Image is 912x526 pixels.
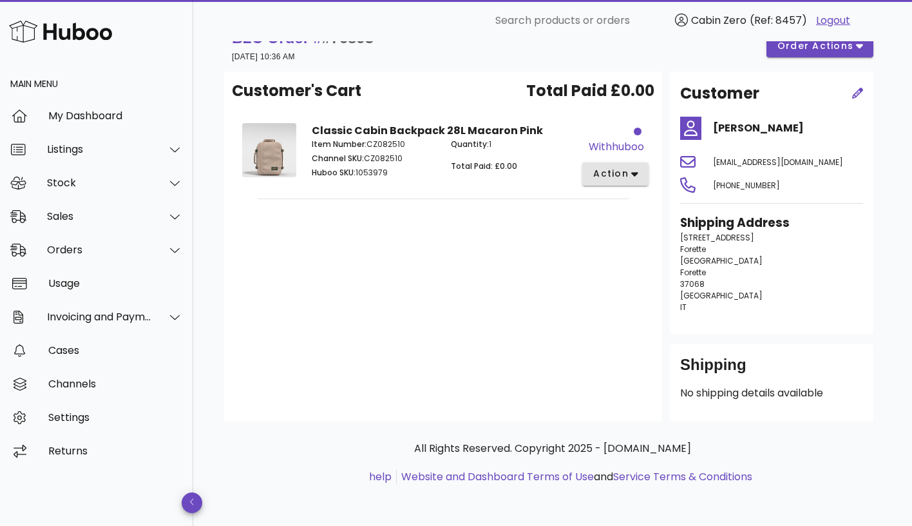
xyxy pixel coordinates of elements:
span: Cabin Zero [691,13,746,28]
a: Logout [816,13,850,28]
div: Shipping [680,355,863,385]
span: IT [680,302,687,313]
div: Stock [47,177,152,189]
div: Listings [47,143,152,155]
span: Forette [680,244,706,255]
p: CZ082510 [312,139,435,150]
span: Channel SKU: [312,153,364,164]
div: Channels [48,378,183,390]
a: help [369,469,392,484]
h4: [PERSON_NAME] [713,121,863,136]
span: [GEOGRAPHIC_DATA] [680,290,763,301]
button: action [582,162,649,186]
span: [PHONE_NUMBER] [713,180,780,191]
div: Settings [48,411,183,424]
span: action [593,167,629,180]
small: [DATE] 10:36 AM [232,52,295,61]
span: Forette [680,267,706,278]
span: 37068 [680,278,705,289]
div: Cases [48,344,183,356]
h2: Customer [680,82,759,105]
span: Huboo SKU: [312,167,356,178]
div: My Dashboard [48,110,183,122]
li: and [397,469,752,485]
p: All Rights Reserved. Copyright 2025 - [DOMAIN_NAME] [234,441,871,456]
div: Usage [48,277,183,289]
span: order actions [777,39,854,53]
a: Service Terms & Conditions [613,469,752,484]
img: Product Image [242,123,296,177]
span: [GEOGRAPHIC_DATA] [680,255,763,266]
p: CZ082510 [312,153,435,164]
div: withhuboo [589,139,644,155]
p: 1053979 [312,167,435,179]
span: [EMAIL_ADDRESS][DOMAIN_NAME] [713,157,843,168]
span: Total Paid: £0.00 [451,161,517,171]
span: (Ref: 8457) [750,13,807,28]
img: Huboo Logo [9,17,112,45]
span: Quantity: [451,139,489,150]
span: [STREET_ADDRESS] [680,232,754,243]
span: Customer's Cart [232,79,361,102]
strong: Classic Cabin Backpack 28L Macaron Pink [312,123,543,138]
span: Total Paid £0.00 [526,79,654,102]
div: Orders [47,244,152,256]
div: Returns [48,445,183,457]
p: 1 [451,139,575,150]
div: Invoicing and Payments [47,311,152,323]
h3: Shipping Address [680,214,863,232]
a: Website and Dashboard Terms of Use [401,469,594,484]
button: order actions [766,34,873,57]
span: Item Number: [312,139,366,150]
p: No shipping details available [680,385,863,401]
div: Sales [47,210,152,222]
